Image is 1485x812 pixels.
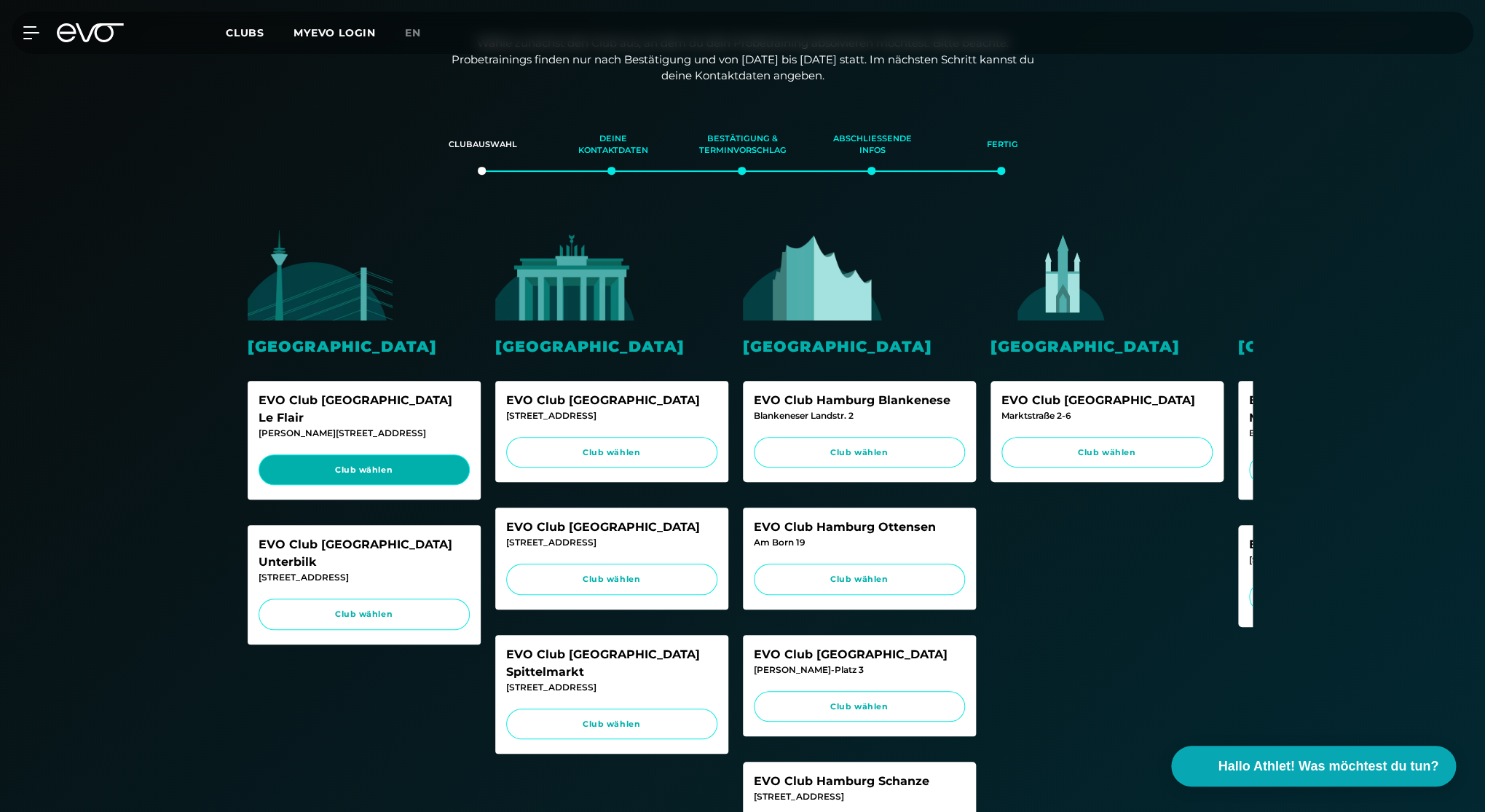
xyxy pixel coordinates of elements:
[754,646,965,663] div: EVO Club [GEOGRAPHIC_DATA]
[272,464,456,476] span: Club wählen
[1238,335,1471,358] div: [GEOGRAPHIC_DATA]
[768,446,951,459] span: Club wählen
[1249,553,1460,567] div: [STREET_ADDRESS]
[1001,409,1213,422] div: Marktstraße 2-6
[259,427,470,440] div: [PERSON_NAME][STREET_ADDRESS]
[1238,229,1384,320] img: evofitness
[1249,536,1460,553] div: EVO Club München Glockenbach
[826,125,919,165] div: Abschließende Infos
[495,335,728,358] div: [GEOGRAPHIC_DATA]
[259,571,470,584] div: [STREET_ADDRESS]
[754,663,965,677] div: [PERSON_NAME]-Platz 3
[990,229,1136,320] img: evofitness
[495,229,641,320] img: evofitness
[754,691,965,722] a: Club wählen
[259,599,470,630] a: Club wählen
[754,437,965,468] a: Club wählen
[990,335,1224,358] div: [GEOGRAPHIC_DATA]
[520,446,704,459] span: Club wählen
[259,392,470,427] div: EVO Club [GEOGRAPHIC_DATA] Le Flair
[743,229,889,320] img: evofitness
[248,229,393,320] img: evofitness
[506,519,717,536] div: EVO Club [GEOGRAPHIC_DATA]
[754,519,965,536] div: EVO Club Hamburg Ottensen
[226,25,294,39] a: Clubs
[1249,427,1460,440] div: Briennerstr. 55
[259,454,470,486] a: Club wählen
[754,790,965,803] div: [STREET_ADDRESS]
[1015,446,1199,459] span: Club wählen
[1001,392,1213,409] div: EVO Club [GEOGRAPHIC_DATA]
[768,701,951,713] span: Club wählen
[1001,437,1213,468] a: Club wählen
[405,26,421,39] span: en
[506,646,717,681] div: EVO Club [GEOGRAPHIC_DATA] Spittelmarkt
[506,681,717,694] div: [STREET_ADDRESS]
[1249,392,1460,427] div: EVO Club [GEOGRAPHIC_DATA] Maxvorstadt
[226,26,264,39] span: Clubs
[506,536,717,549] div: [STREET_ADDRESS]
[259,536,470,571] div: EVO Club [GEOGRAPHIC_DATA] Unterbilk
[272,608,456,620] span: Club wählen
[436,125,529,165] div: Clubauswahl
[1171,746,1456,787] button: Hallo Athlet! Was möchtest du tun?
[768,573,951,586] span: Club wählen
[743,335,976,358] div: [GEOGRAPHIC_DATA]
[754,564,965,595] a: Club wählen
[506,409,717,422] div: [STREET_ADDRESS]
[405,25,438,42] a: en
[506,437,717,468] a: Club wählen
[956,125,1049,165] div: Fertig
[520,718,704,730] span: Club wählen
[294,26,376,39] a: MYEVO LOGIN
[248,335,481,358] div: [GEOGRAPHIC_DATA]
[506,564,717,595] a: Club wählen
[754,392,965,409] div: EVO Club Hamburg Blankenese
[506,392,717,409] div: EVO Club [GEOGRAPHIC_DATA]
[506,709,717,740] a: Club wählen
[754,409,965,422] div: Blankeneser Landstr. 2
[566,125,659,165] div: Deine Kontaktdaten
[1218,757,1438,776] span: Hallo Athlet! Was möchtest du tun?
[520,573,704,586] span: Club wählen
[754,773,965,790] div: EVO Club Hamburg Schanze
[754,536,965,549] div: Am Born 19
[696,125,789,165] div: Bestätigung & Terminvorschlag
